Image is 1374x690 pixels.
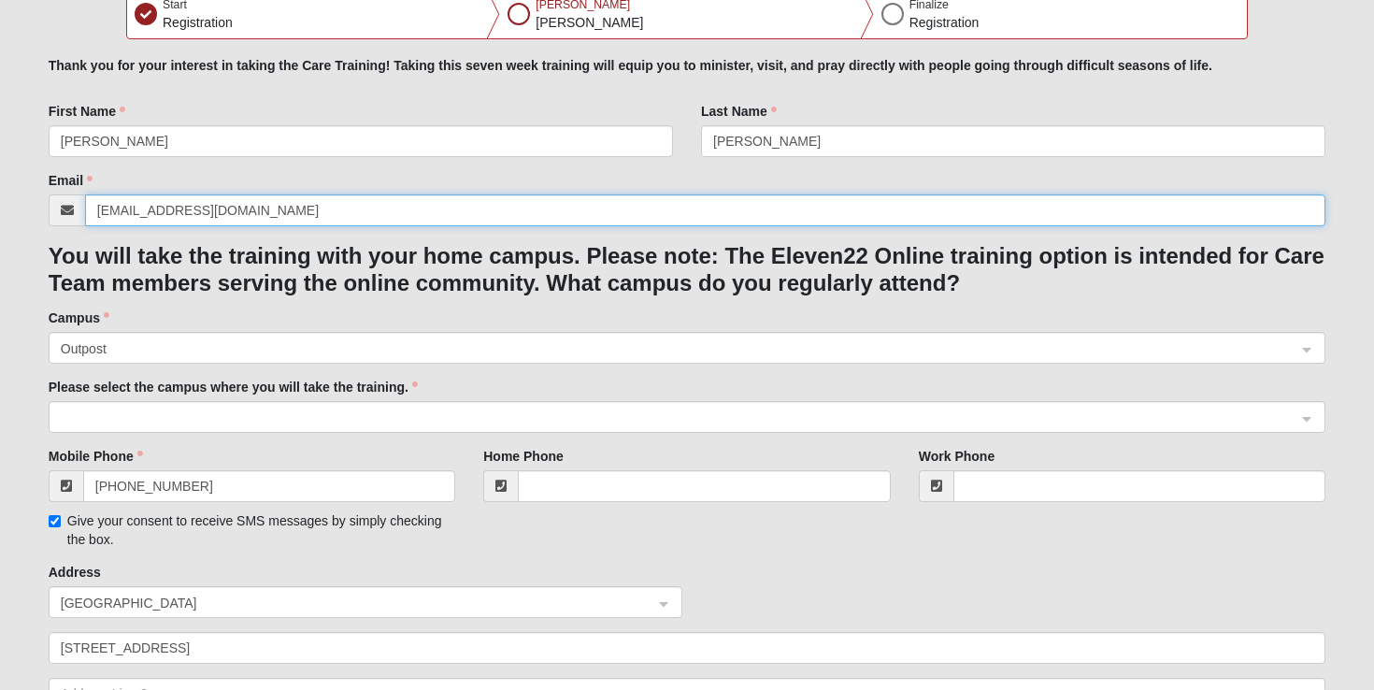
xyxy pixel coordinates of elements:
[919,447,995,466] label: Work Phone
[701,102,777,121] label: Last Name
[67,513,442,547] span: Give your consent to receive SMS messages by simply checking the box.
[61,338,1281,359] span: Outpost
[49,309,109,327] label: Campus
[49,515,61,527] input: Give your consent to receive SMS messages by simply checking the box.
[163,13,233,33] p: Registration
[49,102,125,121] label: First Name
[49,632,1326,664] input: Address Line 1
[909,13,980,33] p: Registration
[536,13,643,33] p: [PERSON_NAME]
[61,593,637,613] span: United States
[49,58,1326,74] h5: Thank you for your interest in taking the Care Training! Taking this seven week training will equ...
[49,243,1326,297] h3: You will take the training with your home campus. Please note: The Eleven22 Online training optio...
[49,563,101,582] label: Address
[49,447,143,466] label: Mobile Phone
[49,378,418,396] label: Please select the campus where you will take the training.
[49,171,93,190] label: Email
[483,447,564,466] label: Home Phone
